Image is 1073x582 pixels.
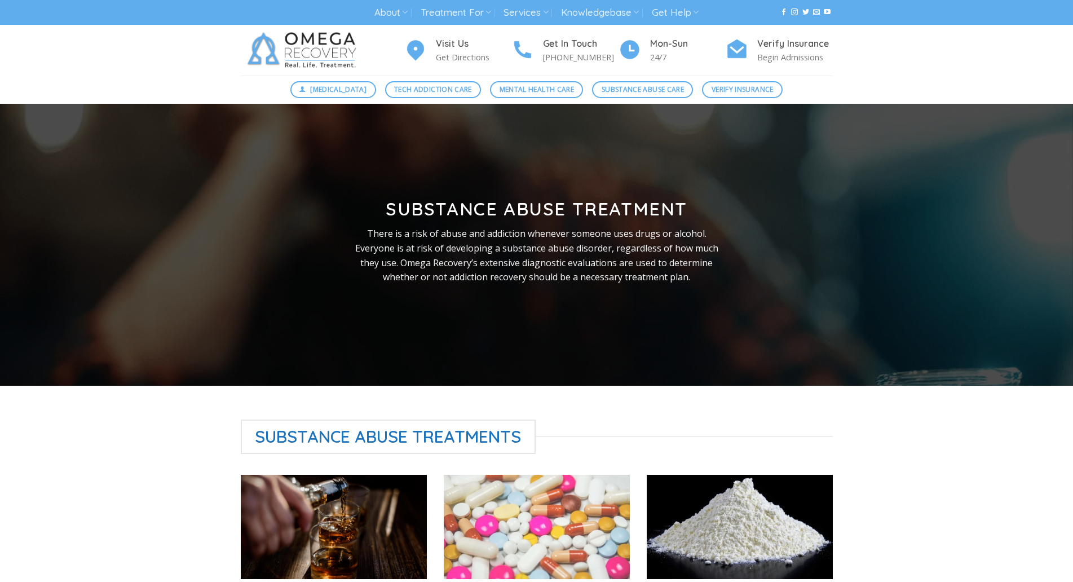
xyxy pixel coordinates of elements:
[354,227,719,284] p: There is a risk of abuse and addiction whenever someone uses drugs or alcohol. Everyone is at ris...
[650,37,726,51] h4: Mon-Sun
[241,25,368,76] img: Omega Recovery
[824,8,831,16] a: Follow on YouTube
[652,2,699,23] a: Get Help
[490,81,583,98] a: Mental Health Care
[421,2,491,23] a: Treatment For
[374,2,408,23] a: About
[791,8,798,16] a: Follow on Instagram
[504,2,548,23] a: Services
[404,37,511,64] a: Visit Us Get Directions
[813,8,820,16] a: Send us an email
[702,81,783,98] a: Verify Insurance
[394,84,472,95] span: Tech Addiction Care
[780,8,787,16] a: Follow on Facebook
[726,37,833,64] a: Verify Insurance Begin Admissions
[650,51,726,64] p: 24/7
[310,84,367,95] span: [MEDICAL_DATA]
[511,37,619,64] a: Get In Touch [PHONE_NUMBER]
[436,51,511,64] p: Get Directions
[385,81,482,98] a: Tech Addiction Care
[386,197,687,220] strong: Substance Abuse Treatment
[543,37,619,51] h4: Get In Touch
[757,51,833,64] p: Begin Admissions
[500,84,574,95] span: Mental Health Care
[757,37,833,51] h4: Verify Insurance
[802,8,809,16] a: Follow on Twitter
[543,51,619,64] p: [PHONE_NUMBER]
[436,37,511,51] h4: Visit Us
[712,84,774,95] span: Verify Insurance
[561,2,639,23] a: Knowledgebase
[241,420,536,454] span: Substance Abuse Treatments
[602,84,684,95] span: Substance Abuse Care
[290,81,376,98] a: [MEDICAL_DATA]
[592,81,693,98] a: Substance Abuse Care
